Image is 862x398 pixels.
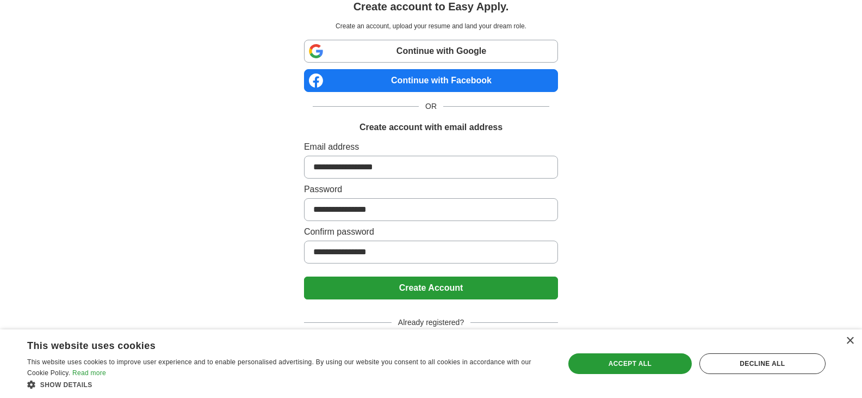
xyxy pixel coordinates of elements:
[306,21,556,31] p: Create an account, upload your resume and land your dream role.
[40,381,92,389] span: Show details
[419,101,443,112] span: OR
[72,369,106,377] a: Read more, opens a new window
[27,336,522,352] div: This website uses cookies
[699,353,826,374] div: Decline all
[304,40,558,63] a: Continue with Google
[304,225,558,238] label: Confirm password
[304,140,558,154] label: Email address
[568,353,692,374] div: Accept all
[392,317,470,328] span: Already registered?
[304,183,558,196] label: Password
[27,379,549,390] div: Show details
[359,121,503,134] h1: Create account with email address
[304,69,558,92] a: Continue with Facebook
[846,337,854,345] div: Close
[27,358,531,377] span: This website uses cookies to improve user experience and to enable personalised advertising. By u...
[304,277,558,299] button: Create Account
